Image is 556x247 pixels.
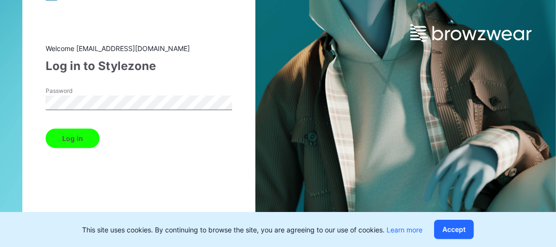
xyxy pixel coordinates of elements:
label: Password [46,87,114,96]
div: Welcome [EMAIL_ADDRESS][DOMAIN_NAME] [46,44,232,54]
div: Log in to Stylezone [46,58,232,75]
a: Learn more [387,226,422,234]
p: This site uses cookies. By continuing to browse the site, you are agreeing to our use of cookies. [82,225,422,235]
button: Accept [434,220,474,239]
img: browzwear-logo.e42bd6dac1945053ebaf764b6aa21510.svg [410,24,532,42]
button: Log in [46,129,100,148]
